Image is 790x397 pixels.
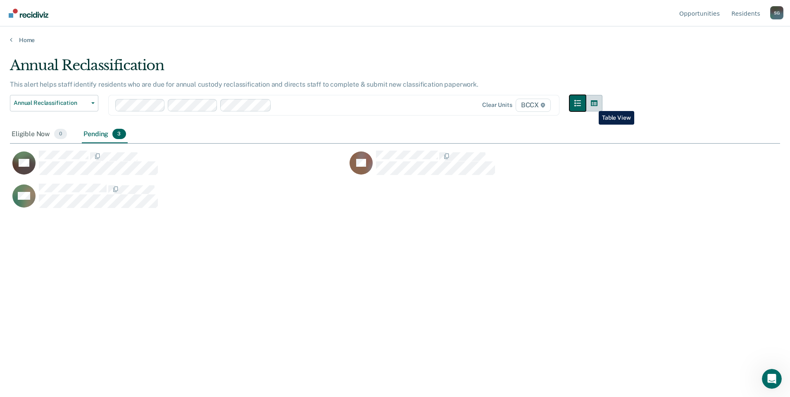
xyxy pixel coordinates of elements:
a: Home [10,36,780,44]
div: Clear units [482,102,512,109]
span: 0 [54,129,67,139]
div: Pending3 [82,125,127,144]
p: This alert helps staff identify residents who are due for annual custody reclassification and dir... [10,80,478,88]
div: CaseloadOpportunityCell-00649418 [10,183,347,216]
div: Annual Reclassification [10,57,602,80]
img: Recidiviz [9,9,48,18]
button: Profile dropdown button [770,6,783,19]
span: BCCX [516,99,551,112]
button: Annual Reclassification [10,95,98,111]
div: CaseloadOpportunityCell-00373881 [347,150,684,183]
div: S G [770,6,783,19]
iframe: Intercom live chat [762,369,782,389]
span: 3 [112,129,126,139]
span: Annual Reclassification [14,99,88,106]
div: Eligible Now0 [10,125,69,144]
div: CaseloadOpportunityCell-00650320 [10,150,347,183]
